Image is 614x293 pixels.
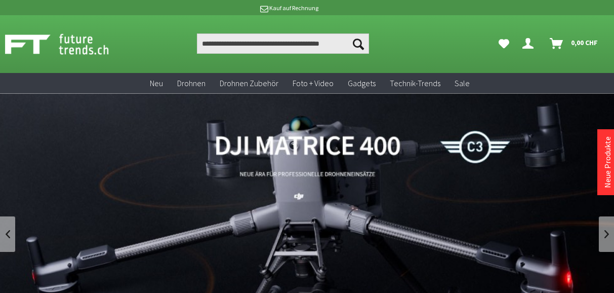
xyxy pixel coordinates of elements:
[494,33,514,54] a: Meine Favoriten
[150,78,163,88] span: Neu
[455,78,470,88] span: Sale
[602,136,612,188] a: Neue Produkte
[285,73,341,94] a: Foto + Video
[213,73,285,94] a: Drohnen Zubehör
[143,73,170,94] a: Neu
[348,33,369,54] button: Suchen
[447,73,477,94] a: Sale
[5,31,131,57] img: Shop Futuretrends - zur Startseite wechseln
[390,78,440,88] span: Technik-Trends
[341,73,383,94] a: Gadgets
[518,33,542,54] a: Dein Konto
[383,73,447,94] a: Technik-Trends
[571,34,598,51] span: 0,00 CHF
[170,73,213,94] a: Drohnen
[220,78,278,88] span: Drohnen Zubehör
[197,33,369,54] input: Produkt, Marke, Kategorie, EAN, Artikelnummer…
[293,78,334,88] span: Foto + Video
[546,33,603,54] a: Warenkorb
[348,78,376,88] span: Gadgets
[177,78,206,88] span: Drohnen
